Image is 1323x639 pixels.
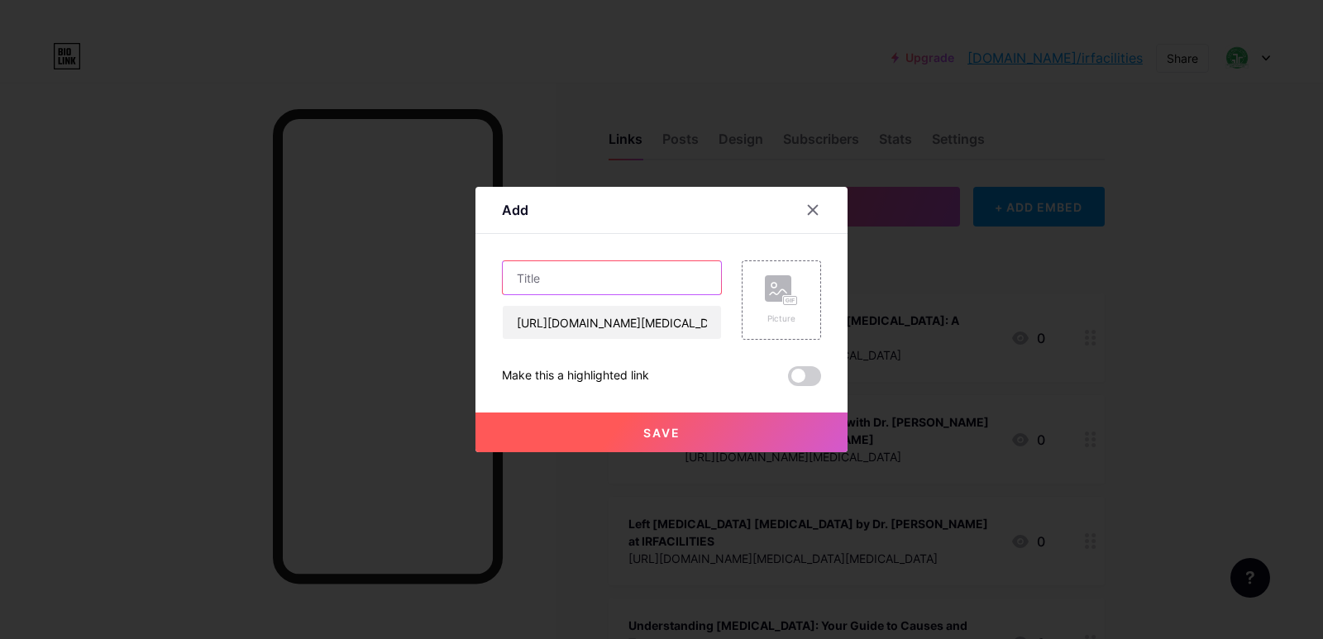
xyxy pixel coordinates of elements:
div: Picture [765,312,798,325]
button: Save [475,412,848,452]
input: URL [503,306,721,339]
span: Save [643,426,681,440]
input: Title [503,261,721,294]
div: Make this a highlighted link [502,366,649,386]
div: Add [502,200,528,220]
